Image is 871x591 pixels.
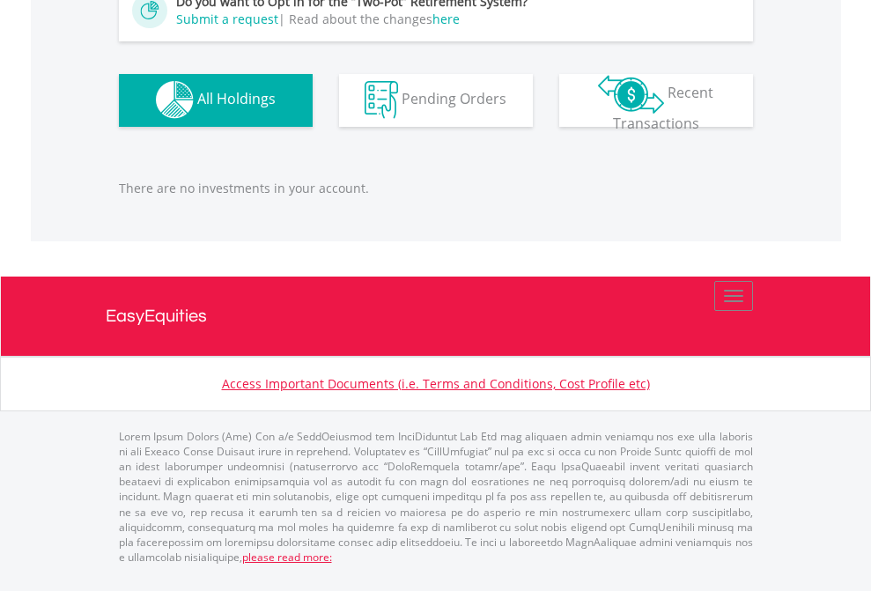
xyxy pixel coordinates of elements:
button: Pending Orders [339,74,533,127]
a: here [432,11,460,27]
a: EasyEquities [106,277,766,356]
p: There are no investments in your account. [119,180,753,197]
button: Recent Transactions [559,74,753,127]
img: holdings-wht.png [156,81,194,119]
p: Lorem Ipsum Dolors (Ame) Con a/e SeddOeiusmod tem InciDiduntut Lab Etd mag aliquaen admin veniamq... [119,429,753,565]
span: Pending Orders [402,89,506,108]
span: Recent Transactions [613,83,714,133]
a: please read more: [242,550,332,565]
a: Submit a request [176,11,278,27]
button: All Holdings [119,74,313,127]
img: pending_instructions-wht.png [365,81,398,119]
div: | Read about the changes [132,11,740,28]
img: transactions-zar-wht.png [598,75,664,114]
a: Access Important Documents (i.e. Terms and Conditions, Cost Profile etc) [222,375,650,392]
span: All Holdings [197,89,276,108]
